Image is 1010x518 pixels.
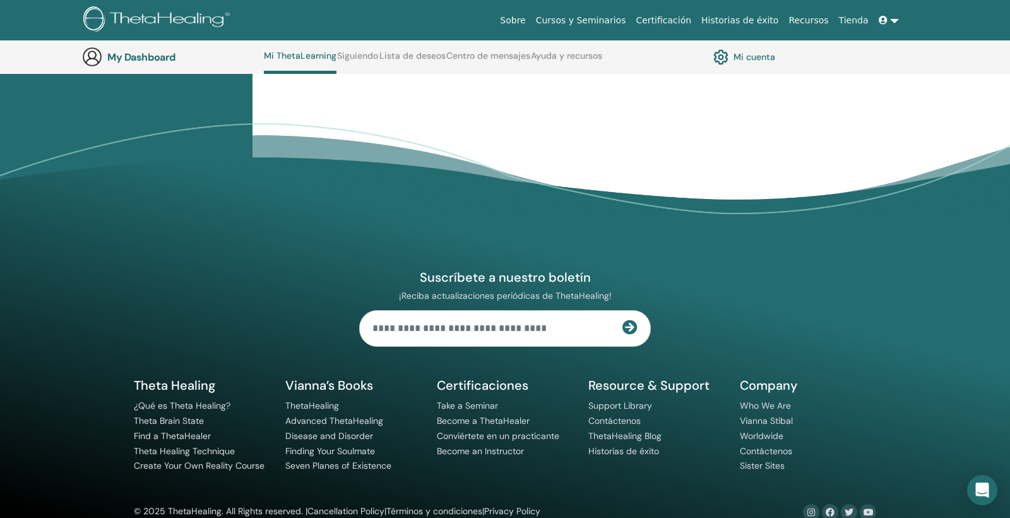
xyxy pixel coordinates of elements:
[588,415,641,426] a: Contáctenos
[285,415,383,426] a: Advanced ThetaHealing
[307,505,384,517] a: Cancellation Policy
[740,377,876,394] h5: Company
[713,46,775,68] a: Mi cuenta
[446,51,530,71] a: Centro de mensajes
[285,445,375,457] a: Finding Your Soulmate
[437,400,498,411] a: Take a Seminar
[386,505,482,517] a: Términos y condiciones
[359,290,651,301] p: ¡Reciba actualizaciones periódicas de ThetaHealing!
[631,9,696,32] a: Certificación
[484,505,540,517] a: Privacy Policy
[134,445,235,457] a: Theta Healing Technique
[285,430,373,442] a: Disease and Disorder
[783,9,833,32] a: Recursos
[337,51,378,71] a: Siguiendo
[134,377,270,394] h5: Theta Healing
[134,400,230,411] a: ¿Qué es Theta Healing?
[740,460,785,471] a: Sister Sites
[83,6,234,35] img: logo.png
[740,430,783,442] a: Worldwide
[696,9,783,32] a: Historias de éxito
[285,400,339,411] a: ThetaHealing
[107,51,234,63] h3: My Dashboard
[437,377,573,394] h5: Certificaciones
[588,430,662,442] a: ThetaHealing Blog
[588,445,659,457] a: Historias de éxito
[531,51,602,71] a: Ayuda y recursos
[437,415,530,426] a: Become a ThetaHealer
[531,9,631,32] a: Cursos y Seminarios
[437,445,524,457] a: Become an Instructor
[134,460,264,471] a: Create Your Own Reality Course
[264,51,336,74] a: Mi ThetaLearning
[134,430,211,442] a: Find a ThetaHealer
[379,51,446,71] a: Lista de deseos
[740,400,791,411] a: Who We Are
[437,430,559,442] a: Conviértete en un practicante
[285,377,422,394] h5: Vianna’s Books
[359,269,651,286] h4: Suscríbete a nuestro boletín
[740,415,793,426] a: Vianna Stibal
[588,400,652,411] a: Support Library
[495,9,530,32] a: Sobre
[82,47,102,67] img: generic-user-icon.jpg
[713,46,728,68] img: cog.svg
[834,9,874,32] a: Tienda
[588,377,725,394] h5: Resource & Support
[740,445,792,457] a: Contáctenos
[134,415,204,426] a: Theta Brain State
[285,460,391,471] a: Seven Planes of Existence
[967,475,997,505] div: Open Intercom Messenger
